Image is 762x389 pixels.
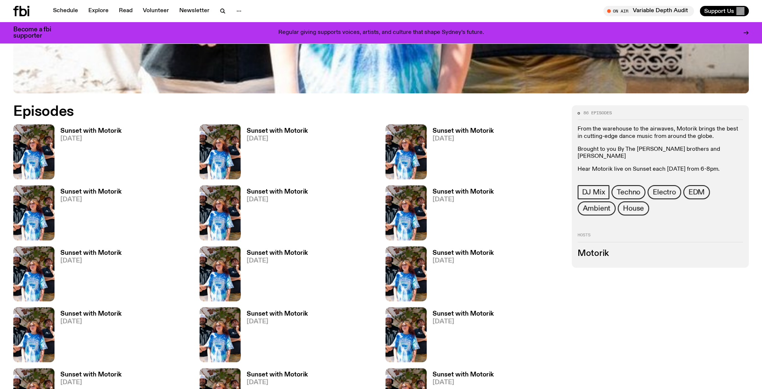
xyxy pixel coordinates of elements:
img: Andrew, Reenie, and Pat stand in a row, smiling at the camera, in dappled light with a vine leafe... [13,246,54,301]
img: Andrew, Reenie, and Pat stand in a row, smiling at the camera, in dappled light with a vine leafe... [200,307,241,362]
a: Sunset with Motorik[DATE] [54,311,121,362]
img: Andrew, Reenie, and Pat stand in a row, smiling at the camera, in dappled light with a vine leafe... [13,307,54,362]
a: Sunset with Motorik[DATE] [241,311,308,362]
h3: Motorik [578,250,743,258]
span: [DATE] [433,258,494,264]
span: House [623,204,644,212]
span: [DATE] [433,136,494,142]
span: EDM [688,188,705,196]
button: Support Us [700,6,749,16]
a: Sunset with Motorik[DATE] [241,128,308,179]
h3: Become a fbi supporter [13,27,60,39]
span: 86 episodes [583,111,612,115]
h3: Sunset with Motorik [60,372,121,378]
h3: Sunset with Motorik [433,372,494,378]
h3: Sunset with Motorik [433,250,494,256]
a: Sunset with Motorik[DATE] [241,250,308,301]
h3: Sunset with Motorik [60,128,121,134]
img: Andrew, Reenie, and Pat stand in a row, smiling at the camera, in dappled light with a vine leafe... [13,185,54,240]
h3: Sunset with Motorik [247,372,308,378]
a: Sunset with Motorik[DATE] [427,128,494,179]
a: Ambient [578,201,616,215]
h3: Sunset with Motorik [433,311,494,317]
span: [DATE] [433,379,494,386]
span: Techno [617,188,640,196]
span: Support Us [704,8,734,14]
p: From the warehouse to the airwaves, Motorik brings the best in cutting-edge dance music from arou... [578,126,743,140]
a: Sunset with Motorik[DATE] [427,250,494,301]
img: Andrew, Reenie, and Pat stand in a row, smiling at the camera, in dappled light with a vine leafe... [385,307,427,362]
span: [DATE] [247,379,308,386]
h3: Sunset with Motorik [247,311,308,317]
img: Andrew, Reenie, and Pat stand in a row, smiling at the camera, in dappled light with a vine leafe... [385,124,427,179]
a: Explore [84,6,113,16]
h3: Sunset with Motorik [247,128,308,134]
h2: Episodes [13,105,501,118]
p: Regular giving supports voices, artists, and culture that shape Sydney’s future. [278,29,484,36]
a: DJ Mix [578,185,610,199]
a: Techno [611,185,645,199]
a: Sunset with Motorik[DATE] [54,128,121,179]
a: Volunteer [138,6,173,16]
p: Hear Motorik live on Sunset each [DATE] from 6-8pm. [578,166,743,173]
h3: Sunset with Motorik [60,311,121,317]
span: [DATE] [247,136,308,142]
h3: Sunset with Motorik [60,250,121,256]
a: EDM [683,185,710,199]
h3: Sunset with Motorik [433,128,494,134]
img: Andrew, Reenie, and Pat stand in a row, smiling at the camera, in dappled light with a vine leafe... [200,124,241,179]
span: Ambient [583,204,611,212]
span: [DATE] [247,319,308,325]
img: Andrew, Reenie, and Pat stand in a row, smiling at the camera, in dappled light with a vine leafe... [13,124,54,179]
img: Andrew, Reenie, and Pat stand in a row, smiling at the camera, in dappled light with a vine leafe... [200,246,241,301]
h3: Sunset with Motorik [247,250,308,256]
a: Sunset with Motorik[DATE] [241,189,308,240]
a: Sunset with Motorik[DATE] [427,311,494,362]
span: DJ Mix [582,188,605,196]
img: Andrew, Reenie, and Pat stand in a row, smiling at the camera, in dappled light with a vine leafe... [385,185,427,240]
a: House [618,201,649,215]
span: [DATE] [247,197,308,203]
h3: Sunset with Motorik [247,189,308,195]
span: [DATE] [247,258,308,264]
a: Electro [648,185,681,199]
img: Andrew, Reenie, and Pat stand in a row, smiling at the camera, in dappled light with a vine leafe... [385,246,427,301]
span: [DATE] [433,197,494,203]
span: Electro [653,188,676,196]
h3: Sunset with Motorik [433,189,494,195]
span: [DATE] [60,258,121,264]
span: [DATE] [433,319,494,325]
a: Sunset with Motorik[DATE] [54,189,121,240]
a: Sunset with Motorik[DATE] [54,250,121,301]
a: Read [114,6,137,16]
span: [DATE] [60,319,121,325]
a: Schedule [49,6,82,16]
span: [DATE] [60,379,121,386]
button: On AirVariable Depth Audit [603,6,694,16]
p: Brought to you By The [PERSON_NAME] brothers and [PERSON_NAME] [578,146,743,160]
h2: Hosts [578,233,743,242]
span: [DATE] [60,197,121,203]
h3: Sunset with Motorik [60,189,121,195]
a: Newsletter [175,6,214,16]
span: [DATE] [60,136,121,142]
img: Andrew, Reenie, and Pat stand in a row, smiling at the camera, in dappled light with a vine leafe... [200,185,241,240]
a: Sunset with Motorik[DATE] [427,189,494,240]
